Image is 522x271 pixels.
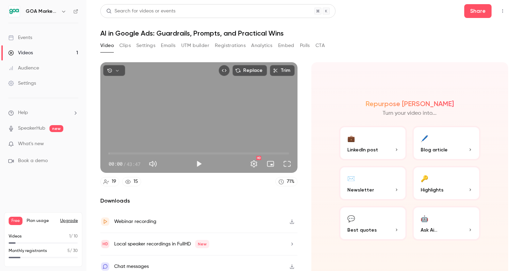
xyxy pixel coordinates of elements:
div: Events [8,34,32,41]
h2: Repurpose [PERSON_NAME] [366,100,454,108]
button: Full screen [280,157,294,171]
div: ✉️ [347,173,355,184]
span: Help [18,109,28,116]
button: Settings [247,157,261,171]
button: Share [464,4,492,18]
a: 71% [275,177,297,186]
button: Embed [278,40,294,51]
button: Trim [270,65,295,76]
div: Search for videos or events [106,8,175,15]
span: Highlights [421,186,443,194]
span: Best quotes [347,226,377,234]
button: 💬Best quotes [339,206,407,241]
div: 🖊️ [421,133,428,143]
button: 🤖Ask Ai... [412,206,480,241]
div: Chat messages [114,262,149,271]
button: Replace [232,65,267,76]
button: 🖊️Blog article [412,126,480,160]
iframe: Noticeable Trigger [70,141,78,147]
button: Mute [146,157,160,171]
div: Settings [8,80,36,87]
button: 🔑Highlights [412,166,480,200]
h6: GOA Marketing [26,8,58,15]
span: 43:47 [127,160,140,168]
li: help-dropdown-opener [8,109,78,116]
span: Blog article [421,146,448,153]
button: Clips [119,40,131,51]
p: Monthly registrants [9,248,47,254]
button: Emails [161,40,175,51]
div: Local speaker recordings in FullHD [114,240,209,248]
span: / [123,160,126,168]
div: Audience [8,65,39,72]
div: HD [256,156,261,160]
span: 1 [69,234,71,239]
img: GOA Marketing [9,6,20,17]
span: Newsletter [347,186,374,194]
button: Video [100,40,114,51]
p: / 30 [67,248,78,254]
button: Registrations [215,40,246,51]
span: Plan usage [27,218,56,224]
a: 19 [100,177,119,186]
div: 15 [134,178,138,185]
a: SpeakerHub [18,125,45,132]
button: UTM builder [181,40,209,51]
span: New [195,240,209,248]
div: 🤖 [421,213,428,224]
button: Play [192,157,206,171]
div: 💼 [347,133,355,143]
a: 15 [122,177,141,186]
h1: AI in Google Ads: Guardrails, Prompts, and Practical Wins [100,29,508,37]
button: ✉️Newsletter [339,166,407,200]
button: Embed video [219,65,230,76]
p: / 10 [69,233,78,240]
span: 5 [67,249,70,253]
button: CTA [315,40,325,51]
span: LinkedIn post [347,146,378,153]
button: 💼LinkedIn post [339,126,407,160]
button: Upgrade [60,218,78,224]
button: Settings [136,40,155,51]
span: new [49,125,63,132]
span: Book a demo [18,157,48,165]
span: Ask Ai... [421,226,437,234]
p: Turn your video into... [383,109,437,118]
div: Webinar recording [114,217,156,226]
div: 00:00 [109,160,140,168]
h2: Downloads [100,197,297,205]
span: Free [9,217,22,225]
div: 🔑 [421,173,428,184]
span: 00:00 [109,160,122,168]
div: 💬 [347,213,355,224]
button: Top Bar Actions [497,6,508,17]
p: Videos [9,233,22,240]
div: 19 [112,178,116,185]
button: Analytics [251,40,273,51]
div: Videos [8,49,33,56]
button: Polls [300,40,310,51]
button: Turn on miniplayer [264,157,277,171]
div: 71 % [287,178,294,185]
span: What's new [18,140,44,148]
